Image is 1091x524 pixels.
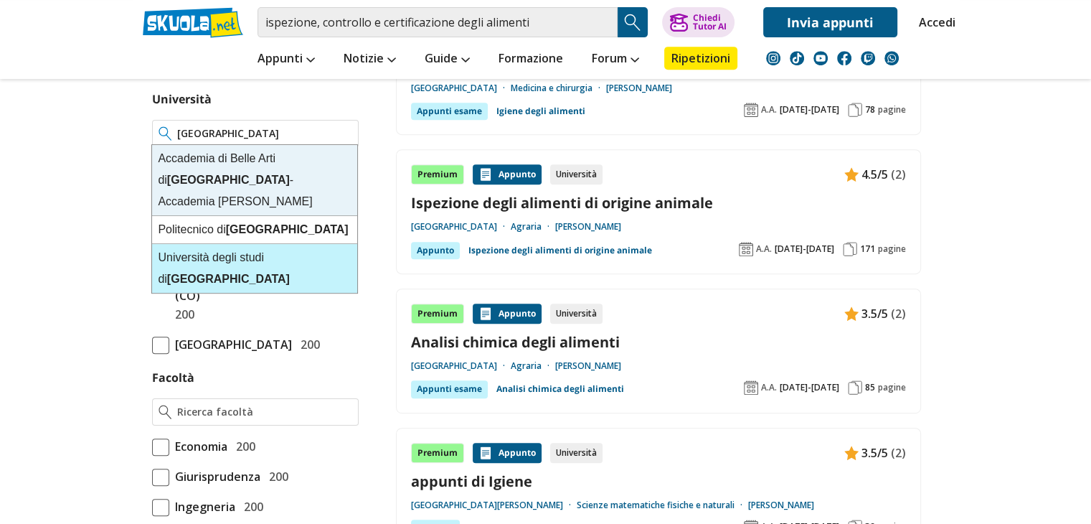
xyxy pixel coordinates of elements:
[860,243,875,255] span: 171
[865,382,875,393] span: 85
[891,444,906,462] span: (2)
[177,405,351,419] input: Ricerca facoltà
[844,167,859,182] img: Appunti contenuto
[861,444,888,462] span: 3.5/5
[473,304,542,324] div: Appunto
[622,11,643,33] img: Cerca appunti, riassunti o versioni
[496,380,624,398] a: Analisi chimica degli alimenti
[159,405,172,419] img: Ricerca facoltà
[763,7,897,37] a: Invia appunti
[169,437,227,456] span: Economia
[169,497,235,516] span: Ingegneria
[152,216,357,244] div: Politecnico di
[511,83,606,94] a: Medicina e chirurgia
[511,360,555,372] a: Agraria
[478,307,493,321] img: Appunti contenuto
[878,104,906,116] span: pagine
[766,51,780,65] img: instagram
[478,446,493,460] img: Appunti contenuto
[744,103,758,117] img: Anno accademico
[844,446,859,460] img: Appunti contenuto
[152,370,194,385] label: Facoltà
[618,7,648,37] button: Search Button
[775,243,834,255] span: [DATE]-[DATE]
[861,51,875,65] img: twitch
[263,467,288,486] span: 200
[780,382,839,393] span: [DATE]-[DATE]
[813,51,828,65] img: youtube
[478,167,493,182] img: Appunti contenuto
[468,242,652,259] a: Ispezione degli alimenti di origine animale
[258,7,618,37] input: Cerca appunti, riassunti o versioni
[254,47,318,72] a: Appunti
[744,380,758,395] img: Anno accademico
[843,242,857,256] img: Pagine
[790,51,804,65] img: tiktok
[411,221,511,233] a: [GEOGRAPHIC_DATA]
[169,467,260,486] span: Giurisprudenza
[588,47,643,72] a: Forum
[473,443,542,463] div: Appunto
[664,47,737,70] a: Ripetizioni
[761,104,777,116] span: A.A.
[884,51,899,65] img: WhatsApp
[411,360,511,372] a: [GEOGRAPHIC_DATA]
[340,47,400,72] a: Notizie
[891,304,906,323] span: (2)
[421,47,473,72] a: Guide
[295,335,320,354] span: 200
[411,380,488,398] div: Appunti esame
[606,83,672,94] a: [PERSON_NAME]
[865,104,875,116] span: 78
[761,382,777,393] span: A.A.
[878,243,906,255] span: pagine
[167,174,290,186] strong: [GEOGRAPHIC_DATA]
[411,443,464,463] div: Premium
[473,164,542,184] div: Appunto
[152,91,212,107] label: Università
[411,103,488,120] div: Appunti esame
[756,243,772,255] span: A.A.
[550,443,603,463] div: Università
[411,193,906,212] a: Ispezione degli alimenti di origine animale
[878,382,906,393] span: pagine
[844,307,859,321] img: Appunti contenuto
[230,437,255,456] span: 200
[159,126,172,141] img: Ricerca universita
[411,304,464,324] div: Premium
[411,332,906,352] a: Analisi chimica degli alimenti
[152,244,357,293] div: Università degli studi di
[692,14,726,31] div: Chiedi Tutor AI
[577,500,748,511] a: Scienze matematiche fisiche e naturali
[550,304,603,324] div: Università
[169,305,194,324] span: 200
[780,104,839,116] span: [DATE]-[DATE]
[555,360,621,372] a: [PERSON_NAME]
[411,164,464,184] div: Premium
[411,83,511,94] a: [GEOGRAPHIC_DATA]
[226,223,349,235] strong: [GEOGRAPHIC_DATA]
[167,273,290,285] strong: [GEOGRAPHIC_DATA]
[739,242,753,256] img: Anno accademico
[919,7,949,37] a: Accedi
[411,472,906,491] a: appunti di Igiene
[511,221,555,233] a: Agraria
[861,304,888,323] span: 3.5/5
[662,7,735,37] button: ChiediTutor AI
[837,51,851,65] img: facebook
[891,165,906,184] span: (2)
[861,165,888,184] span: 4.5/5
[848,103,862,117] img: Pagine
[848,380,862,395] img: Pagine
[748,500,814,511] a: [PERSON_NAME]
[495,47,567,72] a: Formazione
[169,335,292,354] span: [GEOGRAPHIC_DATA]
[550,164,603,184] div: Università
[496,103,585,120] a: Igiene degli alimenti
[238,497,263,516] span: 200
[411,500,577,511] a: [GEOGRAPHIC_DATA][PERSON_NAME]
[555,221,621,233] a: [PERSON_NAME]
[411,242,460,259] div: Appunto
[177,126,351,141] input: Ricerca universita
[152,145,357,216] div: Accademia di Belle Arti di - Accademia [PERSON_NAME]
